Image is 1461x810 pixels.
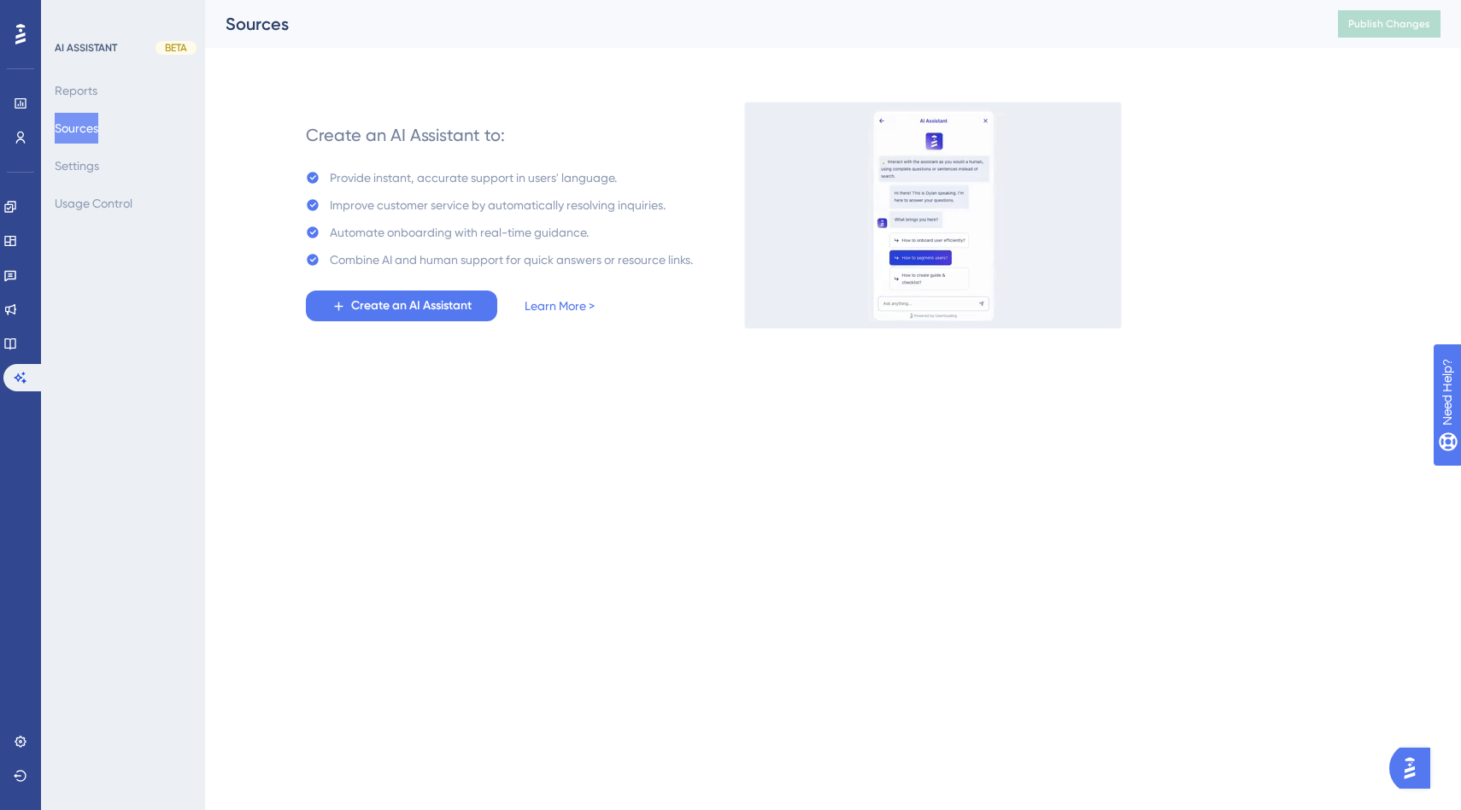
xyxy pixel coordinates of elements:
[226,12,1295,36] div: Sources
[330,249,693,270] div: Combine AI and human support for quick answers or resource links.
[1348,17,1430,31] span: Publish Changes
[155,41,197,55] div: BETA
[55,188,132,219] button: Usage Control
[306,291,497,321] button: Create an AI Assistant
[330,222,589,243] div: Automate onboarding with real-time guidance.
[55,113,98,144] button: Sources
[330,195,666,215] div: Improve customer service by automatically resolving inquiries.
[525,296,595,316] a: Learn More >
[351,296,472,316] span: Create an AI Assistant
[330,167,617,188] div: Provide instant, accurate support in users' language.
[55,41,117,55] div: AI ASSISTANT
[55,75,97,106] button: Reports
[1338,10,1440,38] button: Publish Changes
[744,102,1122,329] img: 536038c8a6906fa413afa21d633a6c1c.gif
[55,150,99,181] button: Settings
[1389,742,1440,794] iframe: UserGuiding AI Assistant Launcher
[40,4,107,25] span: Need Help?
[306,123,505,147] div: Create an AI Assistant to:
